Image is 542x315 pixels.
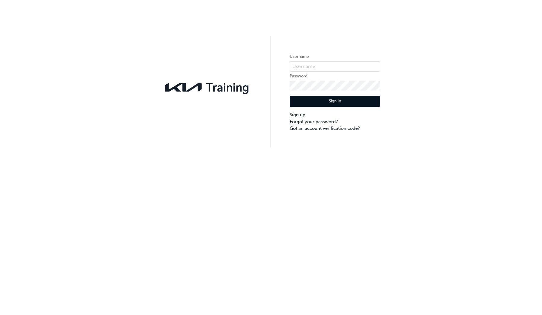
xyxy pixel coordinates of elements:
button: Sign In [290,96,380,107]
label: Username [290,53,380,60]
a: Sign up [290,111,380,118]
a: Forgot your password? [290,118,380,125]
a: Got an account verification code? [290,125,380,132]
label: Password [290,73,380,80]
input: Username [290,61,380,72]
img: kia-training [162,79,252,95]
